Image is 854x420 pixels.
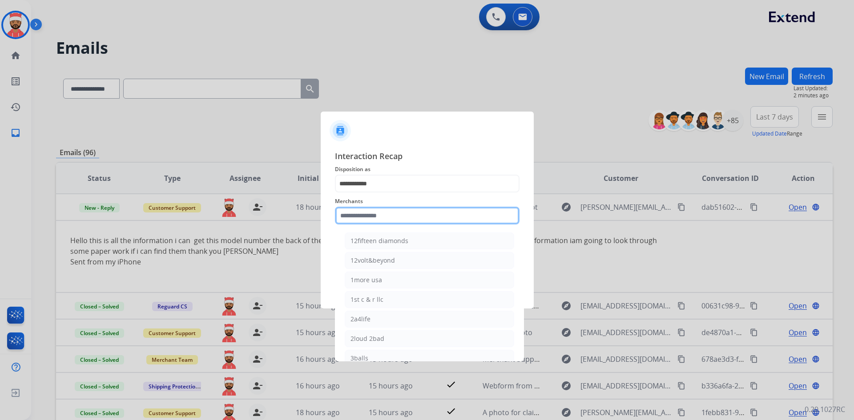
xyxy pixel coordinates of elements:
div: 1more usa [350,276,382,284]
p: 0.20.1027RC [805,404,845,415]
div: 12volt&beyond [350,256,395,265]
img: contactIcon [330,120,351,141]
div: 3balls [350,354,368,363]
div: 12fifteen diamonds [350,236,408,245]
span: Interaction Recap [335,150,520,164]
div: 1st c & r llc [350,295,383,304]
div: 2loud 2bad [350,334,384,343]
span: Disposition as [335,164,520,175]
span: Merchants [335,196,520,207]
div: 2a4life [350,315,371,324]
